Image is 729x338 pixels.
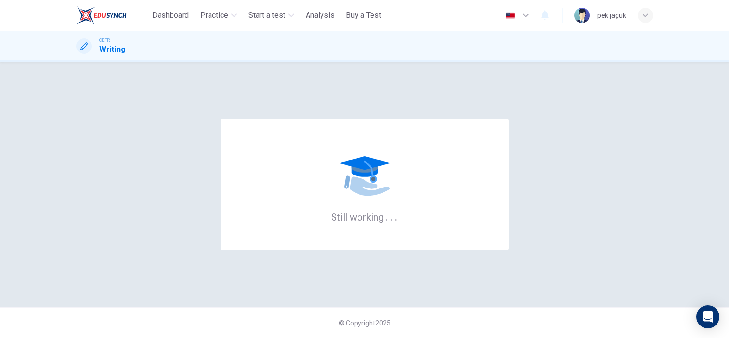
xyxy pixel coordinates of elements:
[302,7,338,24] button: Analysis
[504,12,516,19] img: en
[99,37,110,44] span: CEFR
[99,44,125,55] h1: Writing
[248,10,285,21] span: Start a test
[395,208,398,224] h6: .
[200,10,228,21] span: Practice
[385,208,388,224] h6: .
[76,6,149,25] a: ELTC logo
[245,7,298,24] button: Start a test
[696,305,719,328] div: Open Intercom Messenger
[306,10,334,21] span: Analysis
[339,319,391,327] span: © Copyright 2025
[597,10,626,21] div: pek jaguk
[197,7,241,24] button: Practice
[574,8,590,23] img: Profile picture
[390,208,393,224] h6: .
[152,10,189,21] span: Dashboard
[346,10,381,21] span: Buy a Test
[76,6,127,25] img: ELTC logo
[331,211,398,223] h6: Still working
[148,7,193,24] button: Dashboard
[342,7,385,24] button: Buy a Test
